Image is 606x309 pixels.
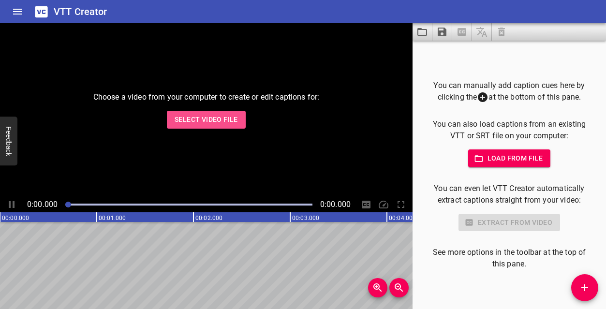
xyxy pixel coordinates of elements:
p: You can also load captions from an existing VTT or SRT file on your computer: [428,118,591,142]
button: Save captions to file [432,23,452,41]
button: Zoom Out [389,278,409,297]
span: Select a video in the pane to the left, then you can automatically extract captions. [452,23,472,41]
h6: VTT Creator [54,4,107,19]
p: See more options in the toolbar at the top of this pane. [428,247,591,270]
p: Choose a video from your computer to create or edit captions for: [93,91,320,103]
button: Load captions from file [413,23,432,41]
text: 00:01.000 [99,215,126,221]
div: Play progress [65,204,312,206]
div: Playback Speed [376,197,391,212]
button: Zoom In [368,278,387,297]
text: 00:04.000 [389,215,416,221]
p: You can even let VTT Creator automatically extract captions straight from your video: [428,183,591,206]
span: Select Video File [175,114,238,126]
span: Load from file [476,152,543,164]
div: Select a video in the pane to the left to use this feature [428,214,591,232]
button: Add Cue [571,274,598,301]
text: 00:03.000 [292,215,319,221]
span: Video Duration [320,200,351,209]
text: 00:00.000 [2,215,29,221]
p: You can manually add caption cues here by clicking the at the bottom of this pane. [428,80,591,103]
button: Load from file [468,149,551,167]
span: Current Time [27,200,58,209]
div: Toggle Full Screen [393,197,409,212]
svg: Save captions to file [436,26,448,38]
button: Select Video File [167,111,246,129]
span: Add some captions below, then you can translate them. [472,23,492,41]
svg: Load captions from file [416,26,428,38]
text: 00:02.000 [195,215,222,221]
div: Hide/Show Captions [358,197,374,212]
